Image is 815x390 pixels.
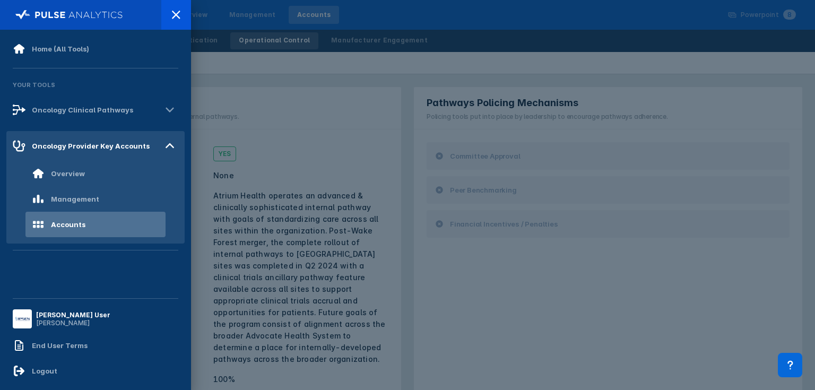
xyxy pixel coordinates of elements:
div: Accounts [51,220,85,229]
div: Oncology Clinical Pathways [32,106,133,114]
a: End User Terms [6,333,185,358]
a: Management [6,186,185,212]
img: pulse-logo-full-white.svg [15,7,123,22]
a: Accounts [6,212,185,237]
div: [PERSON_NAME] User [36,311,110,319]
div: Logout [32,367,57,375]
div: Home (All Tools) [32,45,89,53]
div: Oncology Provider Key Accounts [32,142,150,150]
div: End User Terms [32,341,88,350]
div: Contact Support [778,353,802,377]
div: [PERSON_NAME] [36,319,110,327]
a: Overview [6,161,185,186]
div: Overview [51,169,85,178]
a: Home (All Tools) [6,36,185,62]
div: Management [51,195,99,203]
div: Your Tools [6,75,185,95]
img: menu button [15,311,30,326]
